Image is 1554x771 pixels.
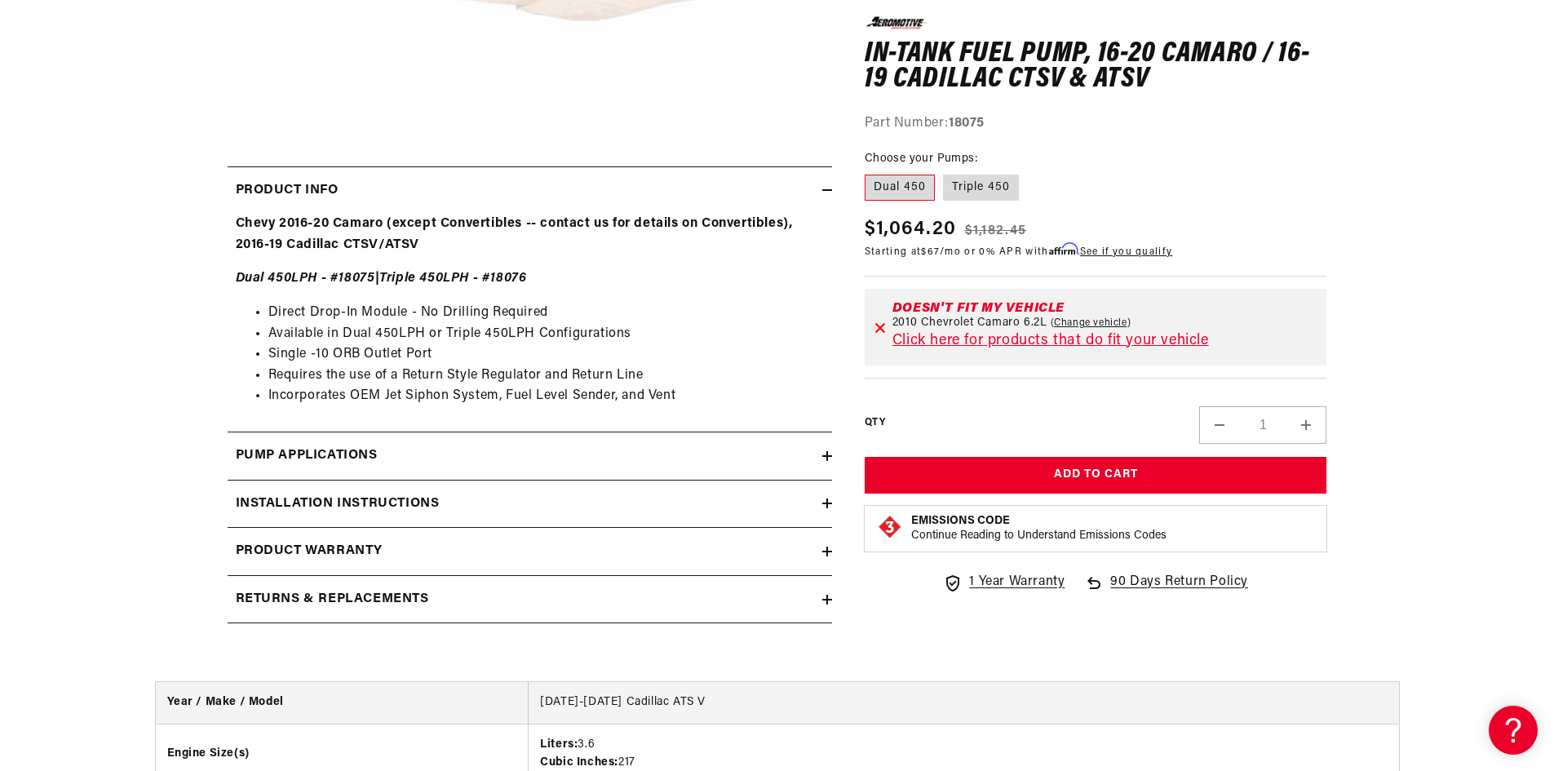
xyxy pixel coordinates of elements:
[228,481,832,528] summary: Installation Instructions
[236,541,383,562] h2: Product warranty
[965,220,1027,240] s: $1,182.45
[943,572,1065,593] a: 1 Year Warranty
[911,529,1167,543] p: Continue Reading to Understand Emissions Codes
[943,175,1019,201] label: Triple 450
[865,175,935,201] label: Dual 450
[268,324,824,345] li: Available in Dual 450LPH or Triple 450LPH Configurations
[865,457,1327,494] button: Add to Cart
[1084,572,1248,609] a: 90 Days Return Policy
[865,150,979,167] legend: Choose your Pumps:
[236,217,793,251] strong: Chevy 2016-20 Camaro (except Convertibles -- contact us for details on Convertibles), 2016-19 Cad...
[969,572,1065,593] span: 1 Year Warranty
[892,333,1209,348] a: Click here for products that do fit your vehicle
[921,246,940,256] span: $67
[236,445,378,467] h2: Pump Applications
[268,386,824,407] li: Incorporates OEM Jet Siphon System, Fuel Level Sender, and Vent
[379,272,526,285] em: Triple 450LPH - #18076
[236,272,375,285] em: Dual 450LPH - #18075
[540,756,618,769] strong: Cubic Inches:
[228,528,832,575] summary: Product warranty
[228,432,832,480] summary: Pump Applications
[892,301,1317,314] div: Doesn't fit my vehicle
[228,167,832,215] summary: Product Info
[236,494,440,515] h2: Installation Instructions
[540,738,578,751] strong: Liters:
[877,514,903,540] img: Emissions code
[892,316,1047,329] span: 2010 Chevrolet Camaro 6.2L
[865,243,1172,259] p: Starting at /mo or 0% APR with .
[1051,316,1131,329] a: Change vehicle
[529,682,1399,724] td: [DATE]-[DATE] Cadillac ATS V
[236,180,339,202] h2: Product Info
[1110,572,1248,609] span: 90 Days Return Policy
[911,515,1010,527] strong: Emissions Code
[236,589,429,610] h2: Returns & replacements
[268,303,824,324] li: Direct Drop-In Module - No Drilling Required
[1080,246,1172,256] a: See if you qualify - Learn more about Affirm Financing (opens in modal)
[156,682,529,724] th: Year / Make / Model
[268,366,824,387] li: Requires the use of a Return Style Regulator and Return Line
[865,214,957,243] span: $1,064.20
[236,272,527,285] strong: |
[865,416,885,430] label: QTY
[911,514,1167,543] button: Emissions CodeContinue Reading to Understand Emissions Codes
[949,116,985,129] strong: 18075
[865,113,1327,134] div: Part Number:
[268,344,824,366] li: Single -10 ORB Outlet Port
[228,576,832,623] summary: Returns & replacements
[865,41,1327,92] h1: In-Tank Fuel Pump, 16-20 Camaro / 16-19 Cadillac CTSV & ATSV
[1049,242,1078,255] span: Affirm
